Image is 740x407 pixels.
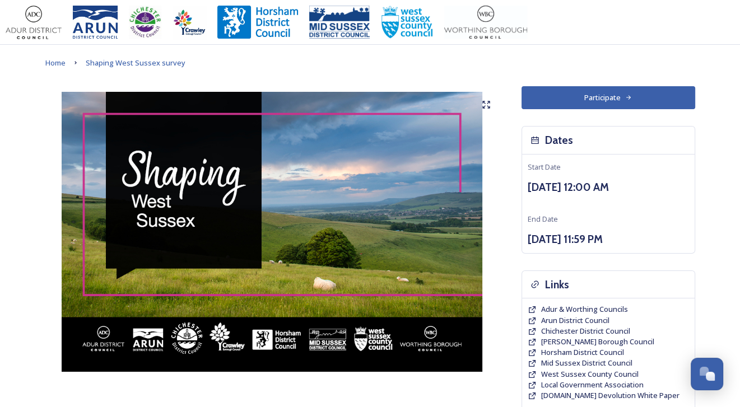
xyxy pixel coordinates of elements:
[541,315,609,326] a: Arun District Council
[541,304,628,315] a: Adur & Worthing Councils
[541,304,628,314] span: Adur & Worthing Councils
[528,162,561,172] span: Start Date
[541,369,639,380] a: West Sussex County Council
[309,6,370,39] img: 150ppimsdc%20logo%20blue.png
[522,86,695,109] button: Participate
[541,390,680,401] a: [DOMAIN_NAME] Devolution White Paper
[541,369,639,379] span: West Sussex County Council
[173,6,206,39] img: Crawley%20BC%20logo.jpg
[129,6,161,39] img: CDC%20Logo%20-%20you%20may%20have%20a%20better%20version.jpg
[545,132,573,148] h3: Dates
[86,56,185,69] a: Shaping West Sussex survey
[444,6,527,39] img: Worthing_Adur%20%281%29.jpg
[541,358,632,368] a: Mid Sussex District Council
[541,347,624,357] span: Horsham District Council
[691,358,723,390] button: Open Chat
[6,6,62,39] img: Adur%20logo%20%281%29.jpeg
[541,326,630,336] span: Chichester District Council
[541,358,632,368] span: Mid Sussex District Council
[541,380,644,390] a: Local Government Association
[528,179,689,195] h3: [DATE] 12:00 AM
[541,390,680,400] span: [DOMAIN_NAME] Devolution White Paper
[541,336,654,347] a: [PERSON_NAME] Borough Council
[45,56,66,69] a: Home
[381,6,434,39] img: WSCCPos-Spot-25mm.jpg
[541,326,630,336] a: Chichester District Council
[528,214,558,224] span: End Date
[73,6,118,39] img: Arun%20District%20Council%20logo%20blue%20CMYK.jpg
[541,315,609,325] span: Arun District Council
[545,277,569,293] h3: Links
[86,58,185,68] span: Shaping West Sussex survey
[541,347,624,358] a: Horsham District Council
[528,231,689,247] h3: [DATE] 11:59 PM
[217,6,298,39] img: Horsham%20DC%20Logo.jpg
[45,58,66,68] span: Home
